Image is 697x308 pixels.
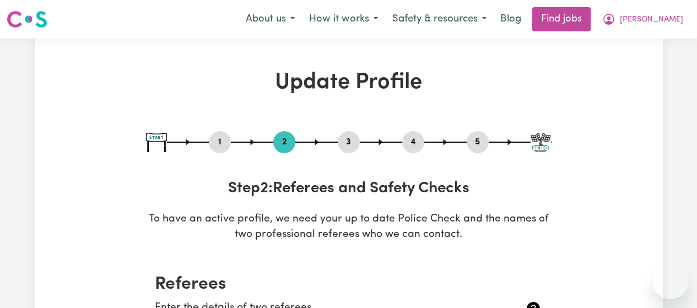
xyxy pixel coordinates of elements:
h2: Referees [155,274,543,295]
a: Careseekers logo [7,7,47,32]
button: Go to step 4 [402,135,424,149]
button: About us [239,8,302,31]
button: Go to step 3 [338,135,360,149]
span: [PERSON_NAME] [620,14,683,26]
button: How it works [302,8,385,31]
img: Careseekers logo [7,9,47,29]
button: Go to step 5 [467,135,489,149]
a: Blog [494,7,528,31]
iframe: Button to launch messaging window [653,264,688,299]
button: Go to step 2 [273,135,295,149]
h3: Step 2 : Referees and Safety Checks [146,180,552,198]
button: My Account [595,8,690,31]
h1: Update Profile [146,69,552,96]
button: Safety & resources [385,8,494,31]
a: Find jobs [532,7,591,31]
button: Go to step 1 [209,135,231,149]
p: To have an active profile, we need your up to date Police Check and the names of two professional... [146,212,552,244]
